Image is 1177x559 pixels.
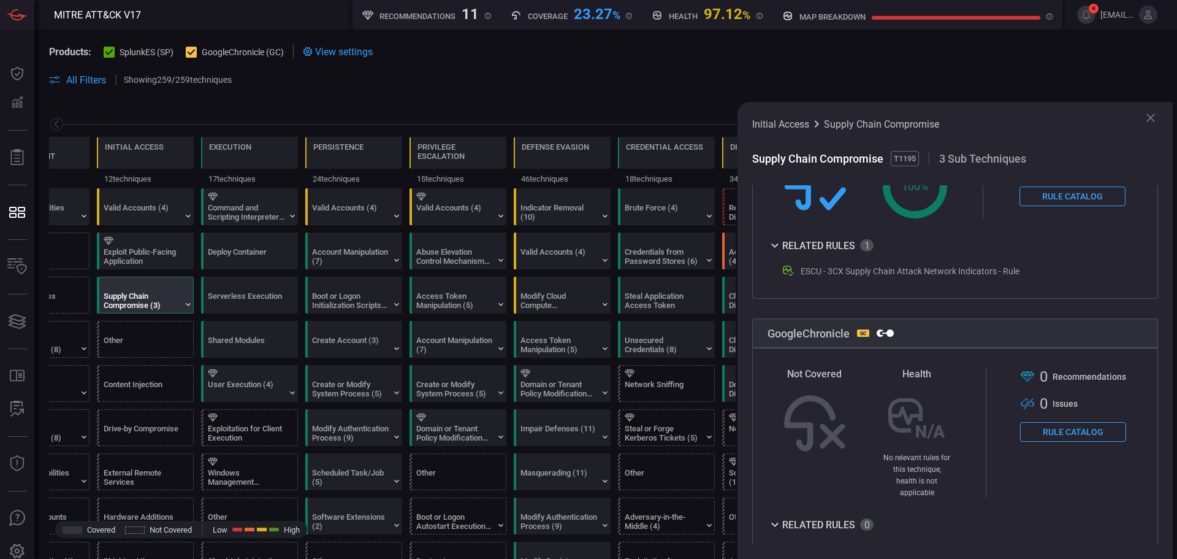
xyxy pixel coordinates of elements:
[201,409,298,446] div: T1203: Exploitation for Client Execution
[201,277,298,314] div: T1648: Serverless Execution
[416,247,493,266] div: Abuse Elevation Control Mechanism (6)
[801,266,1019,276] div: ESCU - 3CX Supply Chain Attack Network Indicators - Rule
[730,142,772,152] div: Discovery
[2,252,32,282] button: Inventory
[312,247,389,266] div: Account Manipulation (7)
[209,142,251,152] div: Execution
[305,188,402,225] div: T1078: Valid Accounts
[883,154,947,218] div: 100 %
[213,525,227,534] span: Low
[284,525,300,534] span: High
[722,169,819,188] div: 34 techniques
[305,137,402,188] div: TA0003: Persistence
[618,409,715,446] div: T1558: Steal or Forge Kerberos Tickets
[315,46,373,58] span: View settings
[902,368,931,380] span: Health
[722,498,819,534] div: Other (Not covered)
[787,368,842,380] span: Not Covered
[104,380,180,398] div: Content Injection
[97,453,194,490] div: T1133: External Remote Services (Not covered)
[305,365,402,402] div: T1543: Create or Modify System Process
[312,512,389,531] div: Software Extensions (2)
[2,143,32,172] button: Reports
[857,330,869,337] div: GC
[104,424,180,442] div: Drive-by Compromise
[1053,399,1078,409] span: Issue s
[1040,395,1048,412] span: 0
[625,512,701,531] div: Adversary-in-the-Middle (4)
[618,365,715,402] div: T1040: Network Sniffing
[409,365,506,402] div: T1543: Create or Modify System Process
[97,409,194,446] div: T1189: Drive-by Compromise (Not covered)
[416,468,493,487] div: Other
[208,468,284,487] div: Windows Management Instrumentation
[305,277,402,314] div: T1037: Boot or Logon Initialization Scripts
[722,233,819,269] div: T1087: Account Discovery
[618,321,715,358] div: T1552: Unsecured Credentials
[124,75,232,85] p: Showing 259 / 259 techniques
[704,6,750,20] div: 97.12
[49,74,106,86] button: All Filters
[409,409,506,446] div: T1484: Domain or Tenant Policy Modification
[2,449,32,479] button: Threat Intelligence
[520,336,597,354] div: Access Token Manipulation (5)
[409,453,506,490] div: Other (Not covered)
[305,409,402,446] div: T1556: Modify Authentication Process
[514,169,611,188] div: 46 techniques
[729,380,806,398] div: Domain Trust Discovery
[722,321,819,358] div: T1526: Cloud Service Discovery
[409,188,506,225] div: T1078: Valid Accounts
[625,468,701,487] div: Other
[625,380,701,398] div: Network Sniffing
[626,142,703,152] div: Credential Access
[202,47,284,57] span: GoogleChronicle (GC)
[416,424,493,442] div: Domain or Tenant Policy Modification (2)
[520,468,597,487] div: Masquerading (11)
[729,512,806,531] div: Other
[768,238,874,253] div: Related Rules
[520,203,597,222] div: Indicator Removal (10)
[416,291,493,310] div: Access Token Manipulation (5)
[409,321,506,358] div: T1098: Account Manipulation
[104,512,180,531] div: Hardware Additions
[618,188,715,225] div: T1110: Brute Force
[514,409,611,446] div: T1562: Impair Defenses
[54,9,141,21] span: MITRE ATT&CK V17
[409,137,506,188] div: TA0004: Privilege Escalation
[201,188,298,225] div: T1059: Command and Scripting Interpreter
[416,203,493,222] div: Valid Accounts (4)
[201,169,298,188] div: 17 techniques
[201,453,298,490] div: T1047: Windows Management Instrumentation
[416,336,493,354] div: Account Manipulation (7)
[768,517,874,532] div: Related Rules
[49,46,91,58] span: Products:
[208,291,284,310] div: Serverless Execution
[313,142,364,152] div: Persistence
[625,247,701,266] div: Credentials from Password Stores (6)
[104,247,180,266] div: Exploit Public-Facing Application
[1020,422,1126,442] button: Rule Catalog
[742,9,750,21] span: %
[305,169,402,188] div: 24 techniques
[312,291,389,310] div: Boot or Logon Initialization Scripts (5)
[2,198,32,227] button: MITRE - Detection Posture
[2,361,32,391] button: Rule Catalog
[618,453,715,490] div: Other (Not covered)
[514,277,611,314] div: T1578: Modify Cloud Compute Infrastructure
[520,291,597,310] div: Modify Cloud Compute Infrastructure (5)
[312,380,389,398] div: Create or Modify System Process (5)
[752,152,886,165] span: Supply Chain Compromise
[150,525,192,534] span: Not Covered
[87,525,115,534] span: Covered
[201,137,298,188] div: TA0002: Execution
[729,291,806,310] div: Cloud Infrastructure Discovery
[409,169,506,188] div: 15 techniques
[208,424,284,442] div: Exploitation for Client Execution
[462,6,479,20] div: 11
[824,118,939,130] span: Supply Chain Compromise
[514,188,611,225] div: T1070: Indicator Removal
[305,233,402,269] div: T1098: Account Manipulation
[939,152,1026,165] span: 3 Sub Techniques
[514,321,611,358] div: T1134: Access Token Manipulation
[625,291,701,310] div: Steal Application Access Token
